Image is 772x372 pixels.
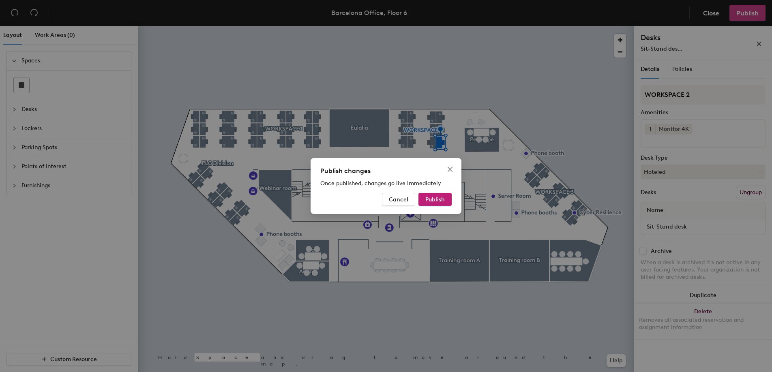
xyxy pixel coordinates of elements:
[320,166,452,176] div: Publish changes
[320,180,441,187] span: Once published, changes go live immediately
[444,166,457,173] span: Close
[418,193,452,206] button: Publish
[444,163,457,176] button: Close
[425,196,445,203] span: Publish
[447,166,453,173] span: close
[389,196,408,203] span: Cancel
[382,193,415,206] button: Cancel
